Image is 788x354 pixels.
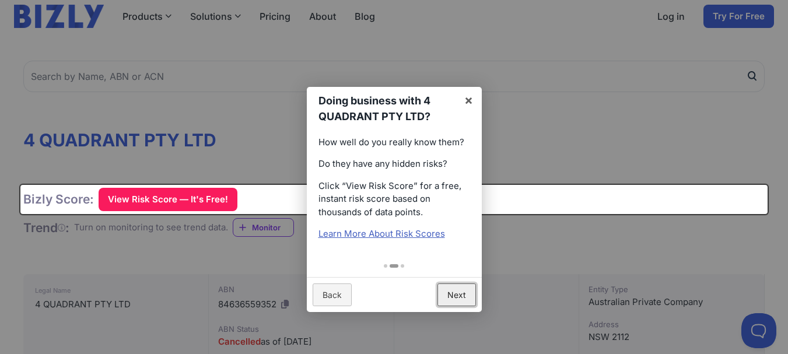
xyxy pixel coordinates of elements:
[456,87,482,113] a: ×
[318,93,455,124] h1: Doing business with 4 QUADRANT PTY LTD?
[437,283,476,306] a: Next
[318,136,470,149] p: How well do you really know them?
[313,283,352,306] a: Back
[318,228,445,239] a: Learn More About Risk Scores
[318,157,470,171] p: Do they have any hidden risks?
[318,180,470,219] p: Click “View Risk Score” for a free, instant risk score based on thousands of data points.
